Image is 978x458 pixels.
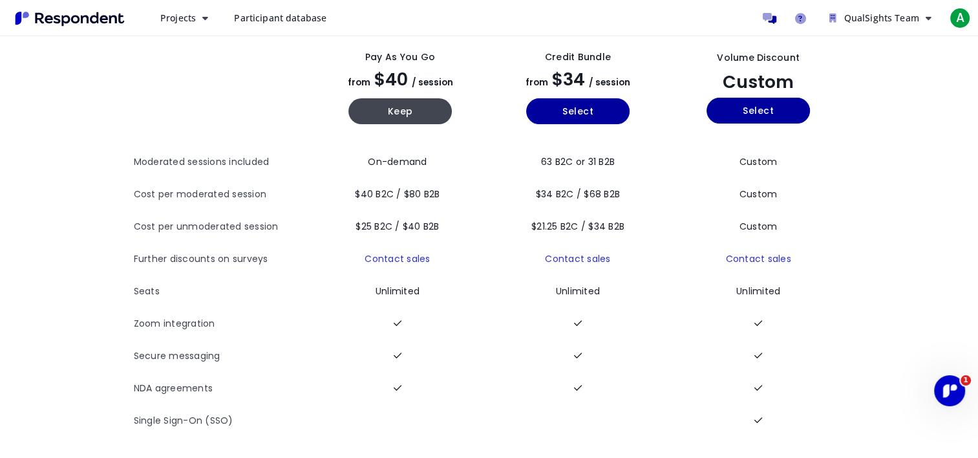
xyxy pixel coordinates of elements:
[374,67,408,91] span: $40
[134,308,312,340] th: Zoom integration
[348,76,370,89] span: from
[526,98,630,124] button: Select yearly basic plan
[134,276,312,308] th: Seats
[134,340,312,373] th: Secure messaging
[134,179,312,211] th: Cost per moderated session
[365,50,435,64] div: Pay as you go
[134,373,312,405] th: NDA agreements
[739,220,778,233] span: Custom
[356,220,439,233] span: $25 B2C / $40 B2B
[526,76,548,89] span: from
[756,5,782,31] a: Message participants
[707,98,810,124] button: Select yearly custom_static plan
[234,12,326,24] span: Participant database
[739,155,778,168] span: Custom
[818,6,942,30] button: QualSights Team
[134,405,312,437] th: Single Sign-On (SSO)
[10,8,129,29] img: Respondent
[531,220,624,233] span: $21.25 B2C / $34 B2B
[412,76,453,89] span: / session
[947,6,973,30] button: A
[950,8,970,28] span: A
[348,98,452,124] button: Keep current yearly payg plan
[961,375,971,386] span: 1
[552,67,585,91] span: $34
[160,12,196,24] span: Projects
[787,5,813,31] a: Help and support
[545,50,611,64] div: Credit Bundle
[376,285,420,298] span: Unlimited
[134,211,312,243] th: Cost per unmoderated session
[365,252,430,265] a: Contact sales
[736,285,780,298] span: Unlimited
[355,188,440,201] span: $40 B2C / $80 B2B
[723,70,794,94] span: Custom
[934,375,965,406] iframe: Intercom live chat
[134,146,312,179] th: Moderated sessions included
[150,6,218,30] button: Projects
[556,285,600,298] span: Unlimited
[134,243,312,276] th: Further discounts on surveys
[589,76,630,89] span: / session
[224,6,337,30] a: Participant database
[725,252,791,265] a: Contact sales
[368,155,427,168] span: On-demand
[536,188,620,201] span: $34 B2C / $68 B2B
[541,155,615,168] span: 63 B2C or 31 B2B
[545,252,610,265] a: Contact sales
[717,51,800,65] div: Volume Discount
[739,188,778,201] span: Custom
[844,12,919,24] span: QualSights Team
